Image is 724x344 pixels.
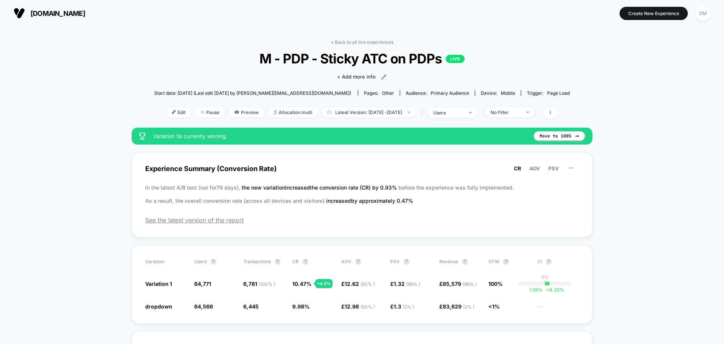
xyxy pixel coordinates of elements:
span: + Add more info [337,73,376,81]
p: LIVE [446,55,465,63]
span: Revenue [439,259,458,264]
div: Pages: [364,90,394,96]
span: | [420,107,428,118]
span: 9.98 % [292,303,310,310]
div: Audience: [406,90,469,96]
span: ( 98 % ) [463,281,477,287]
button: ? [503,259,509,265]
div: No Filter [491,110,521,115]
span: ( 50 % ) [360,281,375,287]
span: £ [390,281,420,287]
span: Primary Audience [431,90,469,96]
span: 12.62 [345,281,375,287]
img: end [201,110,204,114]
span: See the latest version of the report [145,216,579,224]
p: | [544,280,546,285]
span: Latest Version: [DATE] - [DATE] [322,107,416,117]
img: Visually logo [14,8,25,19]
span: users [194,259,207,264]
span: ( 2 % ) [463,304,474,310]
span: OTW [488,259,530,265]
span: AOV [529,165,540,171]
span: 100% [488,281,503,287]
div: users [433,110,463,116]
span: [DOMAIN_NAME] [31,9,85,17]
span: 6,445 [243,303,259,310]
span: Variation 1 is currently winning. [153,133,526,139]
button: ? [210,259,216,265]
button: ? [462,259,468,265]
p: In the latest A/B test (run for 79 days), before the experience was fully implemented. As a resul... [145,181,579,207]
span: 64,566 [194,303,213,310]
span: CI [537,259,579,265]
button: ? [355,259,361,265]
span: ( 2 % ) [403,304,414,310]
img: success_star [139,133,146,140]
span: + [546,287,549,293]
span: dropdown [145,303,172,310]
span: CR [514,165,521,171]
span: <1% [488,303,500,310]
img: calendar [327,110,331,114]
div: DM [696,6,710,21]
button: ? [302,259,308,265]
button: ? [275,259,281,265]
span: Experience Summary (Conversion Rate) [145,160,579,177]
span: Pause [195,107,225,117]
button: ? [546,259,552,265]
p: 0% [541,274,549,280]
div: Trigger: [527,90,570,96]
span: 1.55 % [529,287,543,293]
span: 83,629 [443,303,474,310]
span: CR [292,259,299,264]
span: £ [439,303,474,310]
span: ( 98 % ) [406,281,420,287]
button: AOV [527,165,542,172]
span: 85,579 [443,281,477,287]
button: DM [693,6,713,21]
span: 64,771 [194,281,211,287]
a: < Back to all live experiences [331,39,393,45]
span: the new variation increased the conversion rate (CR) by 0.93 % [242,184,399,191]
span: £ [341,303,375,310]
span: 1.32 [394,281,420,287]
img: edit [172,110,176,114]
img: rebalance [274,110,277,114]
span: PSV [548,165,559,171]
span: Variation [145,259,187,265]
span: ( 50 % ) [360,304,375,310]
span: PSV [390,259,400,264]
span: 6,781 [243,281,275,287]
div: + 4.9 % [315,279,333,288]
span: Preview [229,107,264,117]
span: mobile [501,90,515,96]
button: ? [403,259,410,265]
button: Move to 100% [534,131,585,140]
span: Start date: [DATE] (Last edit [DATE] by [PERSON_NAME][EMAIL_ADDRESS][DOMAIN_NAME]) [154,90,351,96]
span: Allocation: multi [268,107,318,117]
span: ( 100 % ) [259,281,275,287]
button: PSV [546,165,561,172]
img: end [526,111,529,113]
span: 10.47 % [292,281,311,287]
span: 8.32 % [543,287,564,293]
span: 12.98 [345,303,375,310]
span: Variation 1 [145,281,172,287]
span: AOV [341,259,351,264]
span: other [382,90,394,96]
span: £ [439,281,477,287]
span: Edit [166,107,191,117]
span: Device: [475,90,521,96]
span: £ [341,281,375,287]
span: £ [390,303,414,310]
img: end [408,111,410,113]
span: Page Load [547,90,570,96]
span: Transactions [243,259,271,264]
span: increased by approximately 0.47 % [326,197,413,204]
span: 1.3 [394,303,414,310]
img: end [469,112,472,113]
button: [DOMAIN_NAME] [11,7,87,19]
span: M - PDP - Sticky ATC on PDPs [175,51,549,66]
span: --- [537,304,579,310]
button: CR [512,165,523,172]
